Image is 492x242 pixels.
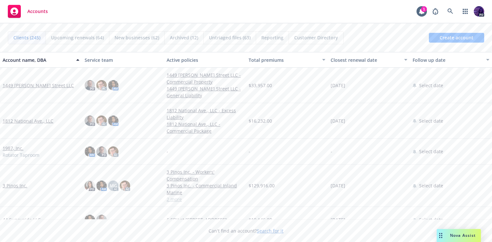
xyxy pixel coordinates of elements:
[167,121,243,134] a: 1812 National Ave., LLC - Commercial Package
[413,57,482,63] div: Follow up date
[82,52,164,68] button: Service team
[3,117,53,124] a: 1812 National Ave., LLC
[120,181,130,191] img: photo
[167,107,243,121] a: 1812 National Ave., LLC - Excess Liability
[429,5,442,18] a: Report a Bug
[96,215,107,225] img: photo
[167,85,243,99] a: 1449 [PERSON_NAME] Street LLC - General Liability
[450,233,476,238] span: Nova Assist
[440,32,473,44] span: Create account
[419,148,443,155] span: Select date
[419,182,443,189] span: Select date
[246,52,328,68] button: Total premiums
[51,34,104,41] span: Upcoming renewals (64)
[167,168,243,182] a: 3 Pinos Inc. - Workers' Compensation
[331,216,345,223] span: [DATE]
[209,34,251,41] span: Untriaged files (63)
[249,182,275,189] span: $129,916.00
[459,5,472,18] a: Switch app
[474,6,484,17] img: photo
[167,216,243,223] a: 6 SFH at [STREET_ADDRESS]
[167,72,243,85] a: 1449 [PERSON_NAME] Street LLC - Commercial Property
[164,52,246,68] button: Active policies
[331,82,345,89] span: [DATE]
[108,146,118,157] img: photo
[85,215,95,225] img: photo
[170,34,198,41] span: Archived (12)
[96,80,107,90] img: photo
[328,52,410,68] button: Closest renewal date
[27,9,48,14] span: Accounts
[167,57,243,63] div: Active policies
[3,145,23,152] a: 1987, Inc.
[249,57,318,63] div: Total premiums
[429,33,484,43] a: Create account
[13,34,40,41] span: Clients (245)
[96,115,107,126] img: photo
[419,117,443,124] span: Select date
[419,216,443,223] span: Select date
[331,117,345,124] span: [DATE]
[167,182,243,196] a: 3 Pinos Inc. - Commercial Inland Marine
[108,80,118,90] img: photo
[85,115,95,126] img: photo
[249,216,272,223] span: $19,146.00
[410,52,492,68] button: Follow up date
[96,181,107,191] img: photo
[257,228,283,234] a: Search for it
[261,34,283,41] span: Reporting
[108,115,118,126] img: photo
[437,229,445,242] div: Drag to move
[209,227,283,234] span: Can't find an account?
[419,82,443,89] span: Select date
[85,57,161,63] div: Service team
[110,182,117,189] span: MG
[294,34,338,41] span: Customer Directory
[167,196,243,203] a: 2 more
[444,5,457,18] a: Search
[85,181,95,191] img: photo
[331,57,400,63] div: Closest renewal date
[249,82,272,89] span: $33,957.00
[331,148,332,155] span: -
[115,34,159,41] span: New businesses (62)
[167,148,168,155] span: -
[3,216,41,223] a: 44 Sunnyside LLC
[421,6,427,12] div: 1
[437,229,481,242] button: Nova Assist
[249,148,250,155] span: -
[96,146,107,157] img: photo
[331,182,345,189] span: [DATE]
[3,182,27,189] a: 3 Pinos Inc.
[85,80,95,90] img: photo
[3,152,39,158] span: Rotator Taproom
[249,117,272,124] span: $16,232.00
[85,146,95,157] img: photo
[5,2,50,20] a: Accounts
[3,57,72,63] div: Account name, DBA
[3,82,74,89] a: 1449 [PERSON_NAME] Street LLC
